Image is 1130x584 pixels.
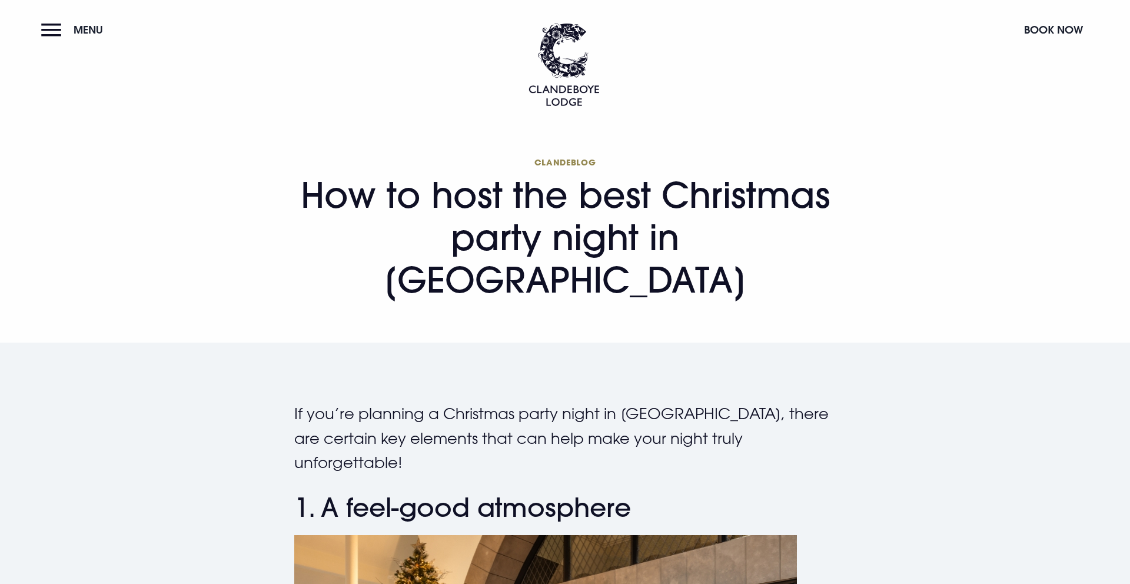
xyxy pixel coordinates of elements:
[294,492,836,523] h2: 1. A feel-good atmosphere
[41,17,109,42] button: Menu
[294,157,836,168] span: Clandeblog
[529,23,599,106] img: Clandeboye Lodge
[74,23,103,36] span: Menu
[294,401,836,475] p: If you’re planning a Christmas party night in [GEOGRAPHIC_DATA], there are certain key elements t...
[1018,17,1089,42] button: Book Now
[294,157,836,301] h1: How to host the best Christmas party night in [GEOGRAPHIC_DATA]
